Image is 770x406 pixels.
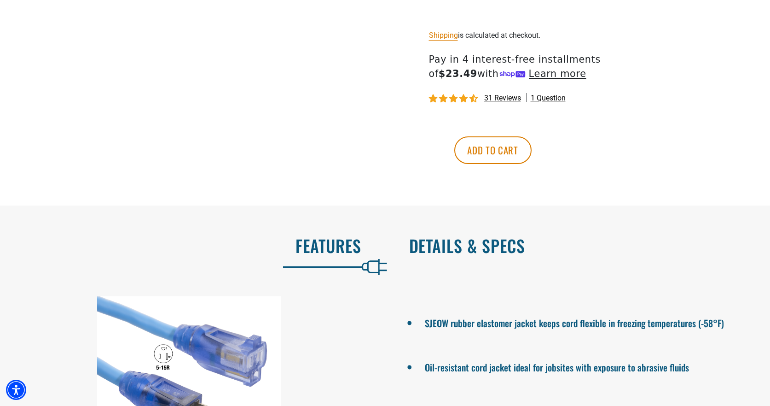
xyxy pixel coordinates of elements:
span: 4.61 stars [429,94,480,103]
div: Accessibility Menu [6,380,26,400]
h2: Details & Specs [409,236,751,255]
span: 31 reviews [484,94,521,102]
h2: Features [19,236,361,255]
li: Oil-resistant cord jacket ideal for jobsites with exposure to abrasive fluids [424,358,738,375]
div: is calculated at checkout. [429,29,654,41]
li: SJEOW rubber elastomer jacket keeps cord flexible in freezing temperatures (-58°F) [424,314,738,330]
span: 1 question [531,93,566,103]
button: Add to cart [454,136,532,164]
a: Shipping [429,31,458,40]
